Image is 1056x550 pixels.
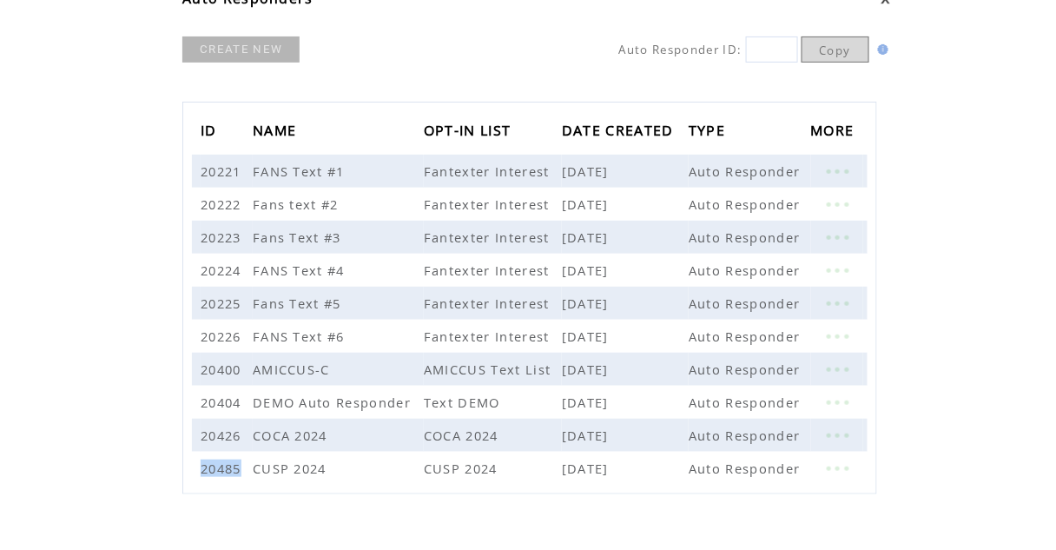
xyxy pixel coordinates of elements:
[253,460,331,477] span: CUSP 2024
[562,116,678,149] span: DATE CREATED
[253,195,343,213] span: Fans text #2
[873,44,888,55] img: help.gif
[253,262,349,279] span: FANS Text #4
[802,36,869,63] a: Copy
[562,124,678,135] a: DATE CREATED
[201,116,221,149] span: ID
[689,229,805,246] span: Auto Responder
[253,328,349,345] span: FANS Text #6
[201,427,246,444] span: 20426
[201,162,246,180] span: 20221
[424,460,502,477] span: CUSP 2024
[253,116,300,149] span: NAME
[562,328,613,345] span: [DATE]
[201,394,246,411] span: 20404
[253,394,415,411] span: DEMO Auto Responder
[689,361,805,378] span: Auto Responder
[424,195,554,213] span: Fantexter Interest
[424,262,554,279] span: Fantexter Interest
[689,460,805,477] span: Auto Responder
[619,42,742,57] span: Auto Responder ID:
[253,162,349,180] span: FANS Text #1
[253,124,300,135] a: NAME
[562,195,613,213] span: [DATE]
[689,116,729,149] span: TYPE
[424,124,516,135] a: OPT-IN LIST
[689,427,805,444] span: Auto Responder
[424,328,554,345] span: Fantexter Interest
[562,262,613,279] span: [DATE]
[424,394,505,411] span: Text DEMO
[562,229,613,246] span: [DATE]
[424,295,554,312] span: Fantexter Interest
[201,229,246,246] span: 20223
[689,262,805,279] span: Auto Responder
[201,124,221,135] a: ID
[201,262,246,279] span: 20224
[201,295,246,312] span: 20225
[562,162,613,180] span: [DATE]
[689,328,805,345] span: Auto Responder
[689,162,805,180] span: Auto Responder
[253,295,346,312] span: Fans Text #5
[689,394,805,411] span: Auto Responder
[424,162,554,180] span: Fantexter Interest
[253,361,334,378] span: AMICCUS-C
[253,229,346,246] span: Fans Text #3
[201,195,246,213] span: 20222
[562,427,613,444] span: [DATE]
[182,36,300,63] a: CREATE NEW
[689,195,805,213] span: Auto Responder
[811,116,859,149] span: MORE
[562,361,613,378] span: [DATE]
[201,361,246,378] span: 20400
[201,328,246,345] span: 20226
[562,394,613,411] span: [DATE]
[689,295,805,312] span: Auto Responder
[689,124,729,135] a: TYPE
[424,116,516,149] span: OPT-IN LIST
[424,361,556,378] span: AMICCUS Text List
[253,427,332,444] span: COCA 2024
[424,427,503,444] span: COCA 2024
[201,460,246,477] span: 20485
[562,295,613,312] span: [DATE]
[424,229,554,246] span: Fantexter Interest
[562,460,613,477] span: [DATE]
